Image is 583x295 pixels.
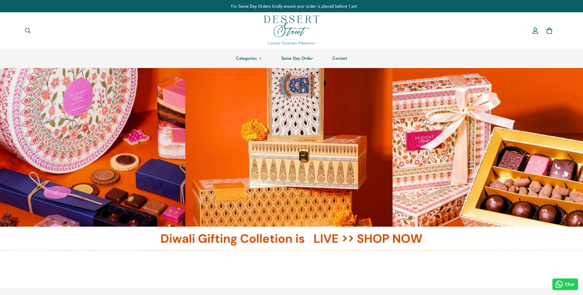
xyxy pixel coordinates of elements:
a: Contact [323,49,357,68]
a: Account [528,22,542,40]
button: Next [559,147,583,172]
a: Same Day Order [271,49,323,68]
img: Dessert Street [264,15,319,45]
a: Categories [226,49,271,68]
a: Dessert Street [264,12,319,49]
span: Chat [565,281,574,288]
a: 0 [542,24,556,38]
button: Search [20,24,36,37]
button: Chat [552,278,578,290]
